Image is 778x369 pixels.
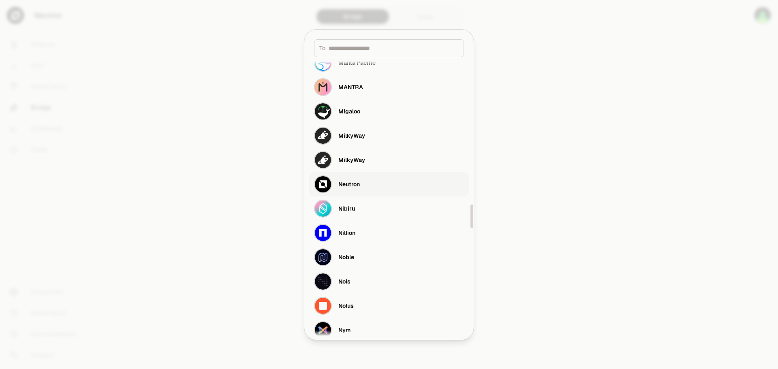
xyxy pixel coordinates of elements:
button: MANTRA LogoMANTRA [309,75,469,99]
span: To [319,44,325,52]
img: Nolus Logo [314,297,332,315]
img: MilkyWay Logo [314,127,332,145]
div: Nibiru [338,205,355,213]
img: Manta Pacific Logo [314,54,332,72]
div: MilkyWay [338,132,365,140]
button: Nibiru LogoNibiru [309,196,469,221]
button: Nillion LogoNillion [309,221,469,245]
div: Nolus [338,302,354,310]
img: Nibiru Logo [314,200,332,218]
img: Nois Logo [314,273,332,290]
div: Nym [338,326,351,334]
button: Nym LogoNym [309,318,469,342]
button: Migaloo LogoMigaloo [309,99,469,124]
div: Noble [338,253,354,261]
img: MilkyWay Logo [314,151,332,169]
img: Nillion Logo [314,224,332,242]
button: Nois LogoNois [309,269,469,294]
div: Manta Pacific [338,59,376,67]
img: MANTRA Logo [314,78,332,96]
button: Noble LogoNoble [309,245,469,269]
div: MANTRA [338,83,363,91]
div: Migaloo [338,107,360,115]
img: Neutron Logo [314,175,332,193]
div: Nillion [338,229,355,237]
div: MilkyWay [338,156,365,164]
img: Nym Logo [314,321,332,339]
div: Nois [338,277,351,286]
img: Noble Logo [314,248,332,266]
button: Neutron LogoNeutron [309,172,469,196]
img: Migaloo Logo [314,102,332,120]
div: Neutron [338,180,360,188]
button: Manta Pacific LogoManta Pacific [309,51,469,75]
button: MilkyWay LogoMilkyWay [309,124,469,148]
button: MilkyWay LogoMilkyWay [309,148,469,172]
button: Nolus LogoNolus [309,294,469,318]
